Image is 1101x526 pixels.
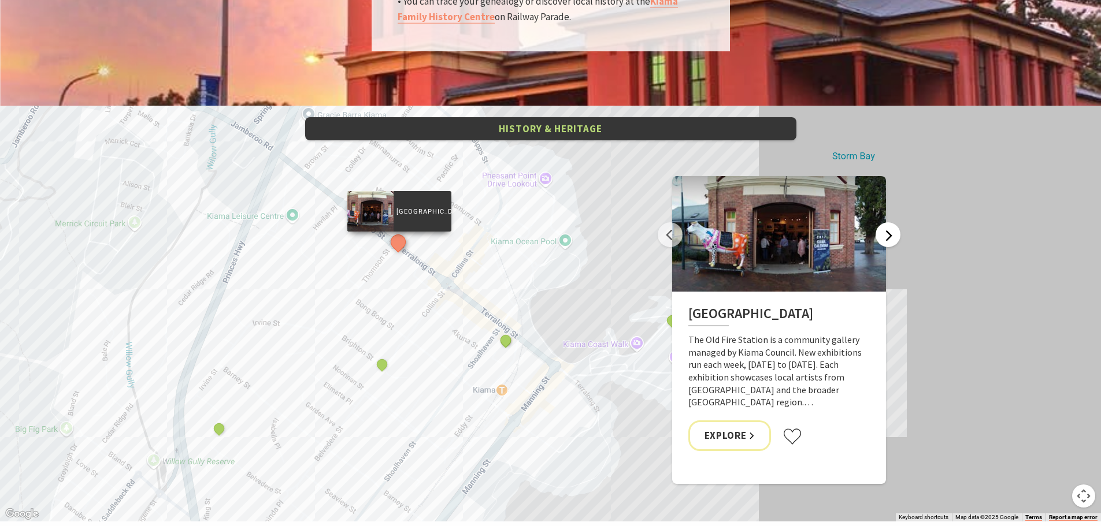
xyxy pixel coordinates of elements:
a: Open this area in Google Maps (opens a new window) [3,506,41,521]
button: Map camera controls [1072,484,1095,508]
button: See detail about Historic Dry Stone Walls, Kiama [212,421,227,436]
a: Report a map error [1049,514,1098,521]
span: Map data ©2025 Google [955,514,1018,520]
button: Click to favourite Old Fire Station Community Arts Centre [783,428,802,445]
img: Google [3,506,41,521]
p: The Old Fire Station is a community gallery managed by Kiama Council. New exhibitions run each we... [688,334,870,409]
button: See detail about Kiama Library [498,333,513,348]
button: See detail about Old Fire Station Community Arts Centre [387,232,409,253]
button: Previous [658,222,683,247]
h2: [GEOGRAPHIC_DATA] [688,305,870,326]
button: See detail about Historic Terrace Houses, Kiama [375,357,390,372]
a: Terms [1025,514,1042,521]
button: Next [876,222,900,247]
button: History & Heritage [305,117,796,141]
p: [GEOGRAPHIC_DATA] [393,206,451,217]
button: Keyboard shortcuts [899,513,948,521]
a: Explore [688,420,772,451]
